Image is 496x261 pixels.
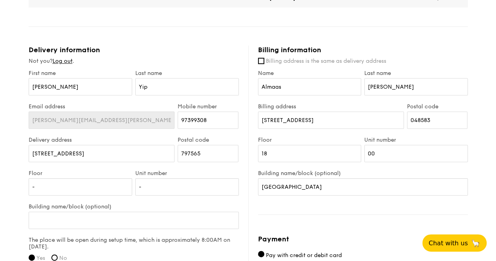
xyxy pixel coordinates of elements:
[29,57,239,65] div: Not you? .
[51,254,58,261] input: No
[29,170,132,177] label: Floor
[266,252,342,258] span: Pay with credit or debit card
[29,137,175,143] label: Delivery address
[258,103,404,110] label: Billing address
[258,251,264,257] input: Pay with credit or debit card
[429,239,468,247] span: Chat with us
[258,46,321,54] span: Billing information
[258,137,362,143] label: Floor
[422,234,487,252] button: Chat with us🦙
[178,137,238,143] label: Postal code
[29,46,100,54] span: Delivery information
[29,237,239,250] label: The place will be open during setup time, which is approximately 8:00AM on [DATE].
[135,170,239,177] label: Unit number
[53,58,73,64] a: Log out
[135,70,239,77] label: Last name
[258,58,264,64] input: Billing address is the same as delivery address
[258,70,362,77] label: Name
[364,70,468,77] label: Last name
[266,58,386,64] span: Billing address is the same as delivery address
[407,103,468,110] label: Postal code
[258,170,468,177] label: Building name/block (optional)
[471,239,480,248] span: 🦙
[29,203,239,210] label: Building name/block (optional)
[29,70,132,77] label: First name
[29,254,35,261] input: Yes
[178,103,238,110] label: Mobile number
[364,137,468,143] label: Unit number
[258,234,468,245] h4: Payment
[29,103,175,110] label: Email address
